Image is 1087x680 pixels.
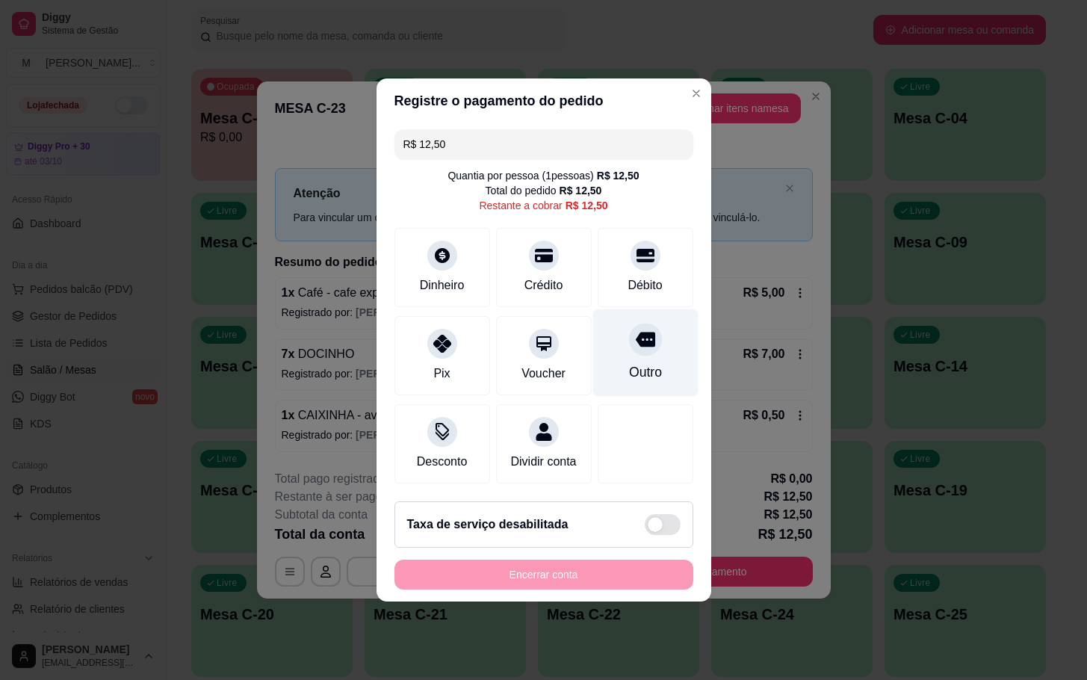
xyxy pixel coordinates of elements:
[403,129,684,159] input: Ex.: hambúrguer de cordeiro
[628,362,661,382] div: Outro
[417,453,468,471] div: Desconto
[377,78,711,123] header: Registre o pagamento do pedido
[420,276,465,294] div: Dinheiro
[560,183,602,198] div: R$ 12,50
[521,365,566,383] div: Voucher
[524,276,563,294] div: Crédito
[486,183,602,198] div: Total do pedido
[448,168,639,183] div: Quantia por pessoa ( 1 pessoas)
[407,516,569,534] h2: Taxa de serviço desabilitada
[684,81,708,105] button: Close
[566,198,608,213] div: R$ 12,50
[628,276,662,294] div: Débito
[479,198,607,213] div: Restante a cobrar
[510,453,576,471] div: Dividir conta
[433,365,450,383] div: Pix
[597,168,639,183] div: R$ 12,50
